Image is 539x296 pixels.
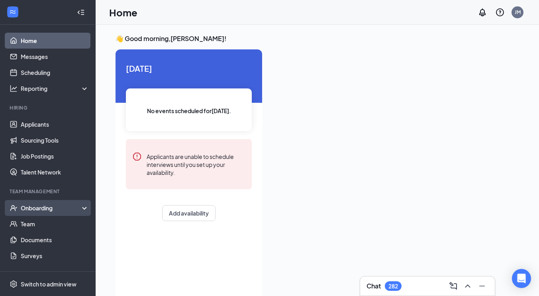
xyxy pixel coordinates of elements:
button: ComposeMessage [447,280,460,292]
div: Hiring [10,104,87,111]
a: Applicants [21,116,89,132]
h3: Chat [367,282,381,290]
a: Surveys [21,248,89,264]
svg: UserCheck [10,204,18,212]
button: Add availability [162,205,216,221]
a: Team [21,216,89,232]
a: Talent Network [21,164,89,180]
div: Reporting [21,84,89,92]
button: Minimize [476,280,488,292]
a: Sourcing Tools [21,132,89,148]
svg: Collapse [77,8,85,16]
a: Messages [21,49,89,65]
svg: Notifications [478,8,487,17]
div: Switch to admin view [21,280,76,288]
svg: Error [132,152,142,161]
svg: Minimize [477,281,487,291]
div: Applicants are unable to schedule interviews until you set up your availability. [147,152,245,176]
svg: ComposeMessage [449,281,458,291]
div: JM [515,9,521,16]
a: Documents [21,232,89,248]
span: No events scheduled for [DATE] . [147,106,231,115]
div: 282 [388,283,398,290]
a: Job Postings [21,148,89,164]
svg: Analysis [10,84,18,92]
svg: Settings [10,280,18,288]
h3: 👋 Good morning, [PERSON_NAME] ! [116,34,519,43]
svg: WorkstreamLogo [9,8,17,16]
div: Open Intercom Messenger [512,269,531,288]
span: [DATE] [126,62,252,74]
button: ChevronUp [461,280,474,292]
a: Scheduling [21,65,89,80]
svg: ChevronUp [463,281,472,291]
div: Onboarding [21,204,82,212]
a: Home [21,33,89,49]
h1: Home [109,6,137,19]
svg: QuestionInfo [495,8,505,17]
div: Team Management [10,188,87,195]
